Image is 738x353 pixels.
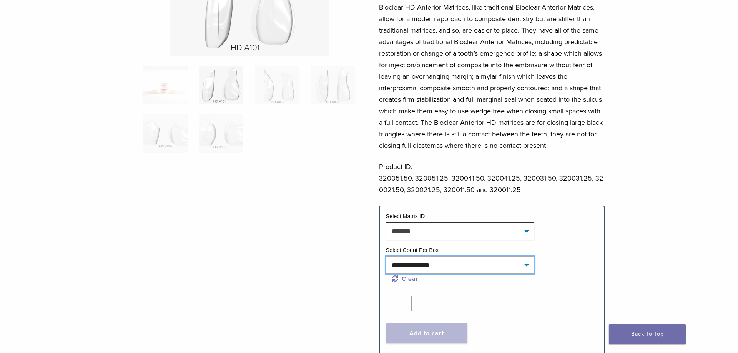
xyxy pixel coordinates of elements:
[392,275,419,283] a: Clear
[386,247,439,253] label: Select Count Per Box
[311,66,355,104] img: HD Matrix A Series - Image 4
[386,323,467,343] button: Add to cart
[379,161,605,196] p: Product ID: 320051.50, 320051.25, 320041.50, 320041.25, 320031.50, 320031.25, 320021.50, 320021.2...
[379,2,605,151] p: Bioclear HD Anterior Matrices, like traditional Bioclear Anterior Matrices, allow for a modern ap...
[143,66,188,104] img: Anterior-HD-A-Series-Matrices-324x324.jpg
[609,324,686,344] a: Back To Top
[143,114,188,153] img: HD Matrix A Series - Image 5
[255,66,299,104] img: HD Matrix A Series - Image 3
[386,213,425,219] label: Select Matrix ID
[199,66,243,104] img: HD Matrix A Series - Image 2
[199,114,243,153] img: HD Matrix A Series - Image 6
